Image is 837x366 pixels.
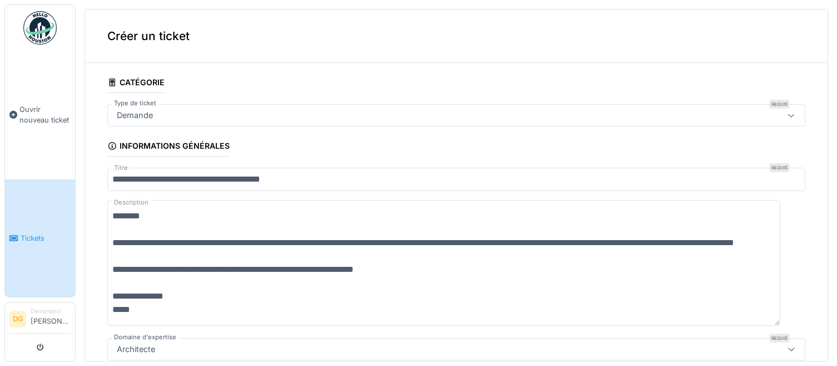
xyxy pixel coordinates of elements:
[107,74,165,93] div: Catégorie
[19,104,71,125] span: Ouvrir nouveau ticket
[5,51,75,179] a: Ouvrir nouveau ticket
[112,99,159,108] label: Type de ticket
[9,311,26,328] li: DG
[112,333,179,342] label: Domaine d'expertise
[112,343,160,355] div: Architecte
[31,307,71,315] div: Demandeur
[9,307,71,334] a: DG Demandeur[PERSON_NAME]
[31,307,71,331] li: [PERSON_NAME]
[769,100,790,109] div: Requis
[107,138,230,157] div: Informations générales
[112,163,130,173] label: Titre
[5,179,75,297] a: Tickets
[85,9,828,63] div: Créer un ticket
[23,11,57,45] img: Badge_color-CXgf-gQk.svg
[112,109,157,121] div: Demande
[112,196,151,209] label: Description
[21,233,71,243] span: Tickets
[769,334,790,343] div: Requis
[769,163,790,172] div: Requis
